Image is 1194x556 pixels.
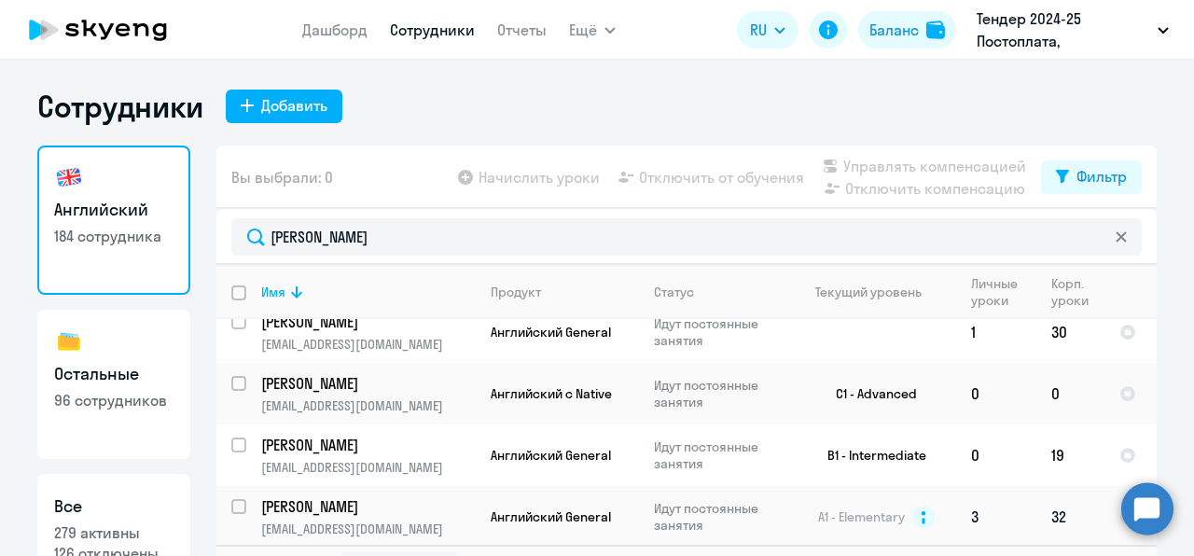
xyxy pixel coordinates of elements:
a: [PERSON_NAME] [261,435,475,455]
div: Статус [654,284,694,300]
div: Добавить [261,94,327,117]
input: Поиск по имени, email, продукту или статусу [231,218,1142,256]
p: [PERSON_NAME] [261,312,472,332]
span: Английский General [491,508,611,525]
button: Тендер 2024-25 Постоплата, [GEOGRAPHIC_DATA], ООО [967,7,1178,52]
span: Вы выбрали: 0 [231,166,333,188]
img: balance [926,21,945,39]
p: [PERSON_NAME] [261,496,472,517]
div: Продукт [491,284,541,300]
button: RU [737,11,798,49]
p: Идут постоянные занятия [654,315,782,349]
div: Имя [261,284,285,300]
div: Текущий уровень [798,284,955,300]
p: [EMAIL_ADDRESS][DOMAIN_NAME] [261,336,475,353]
button: Балансbalance [858,11,956,49]
p: [PERSON_NAME] [261,435,472,455]
button: Добавить [226,90,342,123]
td: C1 - Advanced [783,363,956,424]
span: Английский General [491,324,611,341]
td: 19 [1036,424,1104,486]
td: 30 [1036,301,1104,363]
p: Тендер 2024-25 Постоплата, [GEOGRAPHIC_DATA], ООО [977,7,1150,52]
p: 184 сотрудника [54,226,174,246]
button: Фильтр [1041,160,1142,194]
p: Идут постоянные занятия [654,438,782,472]
div: Имя [261,284,475,300]
div: Фильтр [1076,165,1127,188]
span: A1 - Elementary [818,508,905,525]
a: Отчеты [497,21,547,39]
span: RU [750,19,767,41]
td: 0 [956,424,1036,486]
a: Английский184 сотрудника [37,146,190,295]
a: Сотрудники [390,21,475,39]
p: Идут постоянные занятия [654,500,782,534]
h3: Все [54,494,174,519]
td: 0 [956,363,1036,424]
td: B1 - Intermediate [783,424,956,486]
span: Английский с Native [491,385,612,402]
div: Баланс [869,19,919,41]
div: Продукт [491,284,638,300]
button: Ещё [569,11,616,49]
p: [EMAIL_ADDRESS][DOMAIN_NAME] [261,459,475,476]
a: [PERSON_NAME] [261,373,475,394]
span: Английский General [491,447,611,464]
div: Текущий уровень [815,284,922,300]
h3: Английский [54,198,174,222]
p: [PERSON_NAME] [261,373,472,394]
h1: Сотрудники [37,88,203,125]
div: Личные уроки [971,275,1023,309]
p: 279 активны [54,522,174,543]
div: Корп. уроки [1051,275,1091,309]
span: Ещё [569,19,597,41]
p: [EMAIL_ADDRESS][DOMAIN_NAME] [261,521,475,537]
img: english [54,162,84,192]
div: Личные уроки [971,275,1035,309]
a: Остальные96 сотрудников [37,310,190,459]
a: [PERSON_NAME] [261,312,475,332]
img: others [54,327,84,356]
a: [PERSON_NAME] [261,496,475,517]
h3: Остальные [54,362,174,386]
a: Дашборд [302,21,368,39]
div: Статус [654,284,782,300]
p: 96 сотрудников [54,390,174,410]
div: Корп. уроки [1051,275,1104,309]
td: 32 [1036,486,1104,548]
p: [EMAIL_ADDRESS][DOMAIN_NAME] [261,397,475,414]
td: 0 [1036,363,1104,424]
p: Идут постоянные занятия [654,377,782,410]
td: 1 [956,301,1036,363]
td: 3 [956,486,1036,548]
